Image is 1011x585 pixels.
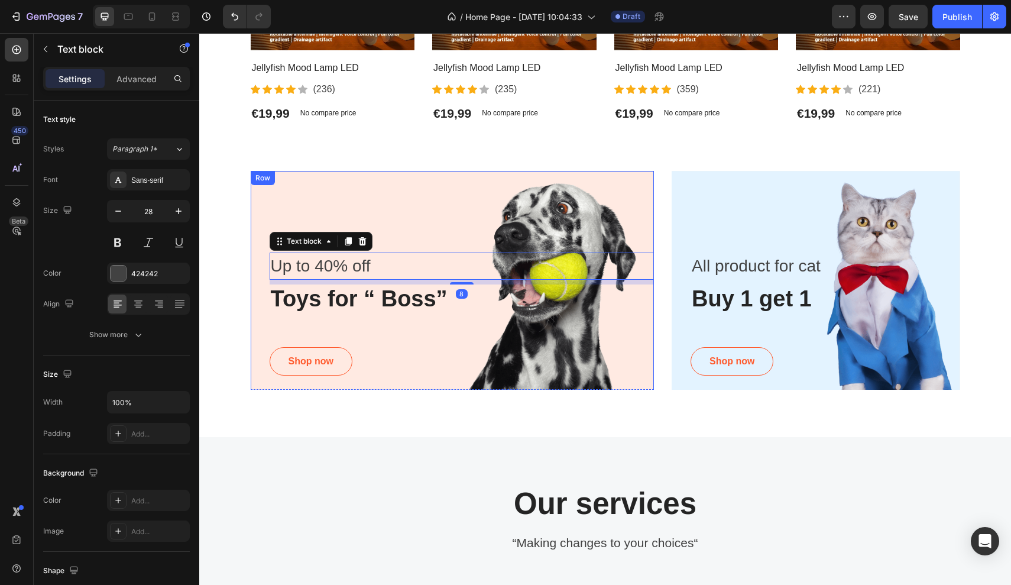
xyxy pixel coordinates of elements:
[131,175,187,186] div: Sans-serif
[597,27,761,43] h2: Jellyfish Mood Lamp LED
[43,268,61,279] div: Color
[131,429,187,439] div: Add...
[131,269,187,279] div: 424242
[89,321,134,335] div: Shop now
[53,453,760,489] p: Our services
[89,329,144,341] div: Show more
[942,11,972,23] div: Publish
[77,9,83,24] p: 7
[597,70,637,91] div: €19,99
[54,140,73,150] div: Row
[932,5,982,28] button: Publish
[70,314,153,342] button: Shop now
[43,428,70,439] div: Padding
[43,563,81,579] div: Shape
[72,221,454,245] p: Up to 40% off
[646,76,702,83] p: No compare price
[107,138,190,160] button: Paragraph 1*
[971,527,999,555] div: Open Intercom Messenger
[415,27,579,43] h2: Jellyfish Mood Lamp LED
[415,70,455,91] div: €19,99
[899,12,918,22] span: Save
[116,73,157,85] p: Advanced
[492,253,760,280] p: Buy 1 get 1
[72,253,454,280] p: Toys for “ Boss”
[53,500,760,519] p: “Making changes to your choices“
[43,367,74,383] div: Size
[43,144,64,154] div: Styles
[59,73,92,85] p: Settings
[233,70,273,91] div: €19,99
[131,496,187,506] div: Add...
[43,324,190,345] button: Show more
[131,526,187,537] div: Add...
[623,11,640,22] span: Draft
[492,221,760,245] p: All product for cat
[9,216,28,226] div: Beta
[43,495,61,506] div: Color
[296,49,317,63] p: (235)
[659,49,681,63] p: (221)
[283,76,339,83] p: No compare price
[108,392,189,413] input: Auto
[57,42,158,56] p: Text block
[491,314,574,342] button: Shop now
[460,11,463,23] span: /
[43,174,58,185] div: Font
[85,203,125,214] div: Text block
[478,49,500,63] p: (359)
[11,126,28,135] div: 450
[43,466,101,481] div: Background
[112,144,157,154] span: Paragraph 1*
[465,76,521,83] p: No compare price
[43,203,74,219] div: Size
[43,114,76,125] div: Text style
[5,5,88,28] button: 7
[43,526,64,536] div: Image
[199,33,1011,585] iframe: Design area
[510,321,555,335] div: Shop now
[889,5,928,28] button: Save
[43,397,63,408] div: Width
[465,11,582,23] span: Home Page - [DATE] 10:04:33
[223,5,271,28] div: Undo/Redo
[43,296,76,312] div: Align
[257,256,268,266] div: 8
